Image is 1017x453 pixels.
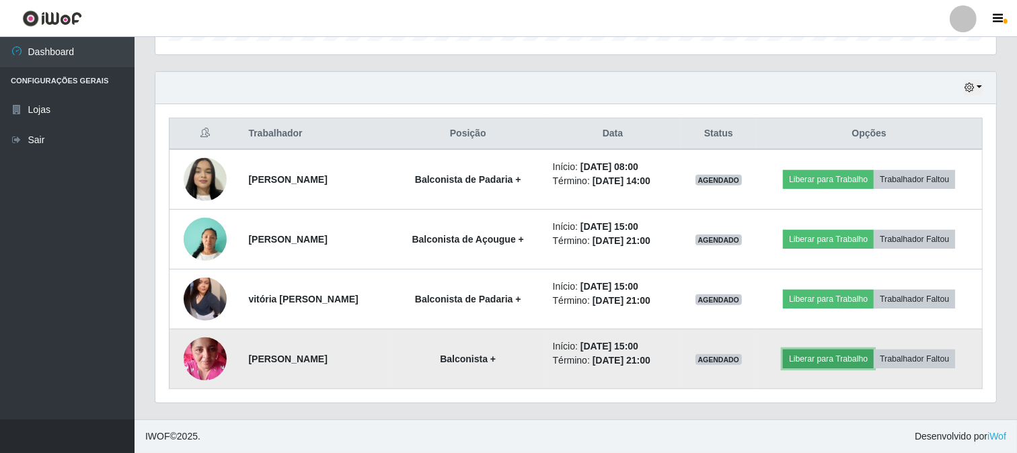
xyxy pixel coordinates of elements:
th: Opções [756,118,982,150]
li: Término: [553,294,673,308]
time: [DATE] 08:00 [580,161,638,172]
li: Início: [553,160,673,174]
time: [DATE] 21:00 [593,355,650,366]
th: Status [681,118,756,150]
span: AGENDADO [695,354,743,365]
strong: Balconista de Padaria + [415,174,521,185]
button: Liberar para Trabalho [783,290,874,308]
strong: Balconista de Açougue + [412,234,524,245]
th: Trabalhador [240,118,391,150]
strong: [PERSON_NAME] [248,174,327,185]
button: Liberar para Trabalho [783,170,874,189]
time: [DATE] 14:00 [593,175,650,186]
button: Trabalhador Faltou [874,290,955,308]
li: Término: [553,234,673,248]
th: Posição [391,118,545,150]
strong: vitória [PERSON_NAME] [248,294,358,304]
li: Término: [553,174,673,188]
img: 1746551747350.jpeg [184,278,227,321]
li: Início: [553,280,673,294]
button: Trabalhador Faltou [874,170,955,189]
span: IWOF [145,431,170,442]
strong: [PERSON_NAME] [248,354,327,364]
span: AGENDADO [695,175,743,186]
img: 1731929683743.jpeg [184,330,227,387]
strong: [PERSON_NAME] [248,234,327,245]
img: 1732552187376.jpeg [184,141,227,218]
span: AGENDADO [695,235,743,245]
button: Liberar para Trabalho [783,349,874,368]
a: iWof [987,431,1006,442]
button: Liberar para Trabalho [783,230,874,249]
button: Trabalhador Faltou [874,230,955,249]
time: [DATE] 21:00 [593,235,650,246]
strong: Balconista de Padaria + [415,294,521,304]
li: Término: [553,354,673,368]
img: 1737048991745.jpeg [184,210,227,267]
li: Início: [553,220,673,234]
time: [DATE] 21:00 [593,295,650,306]
time: [DATE] 15:00 [580,221,638,232]
th: Data [545,118,681,150]
span: Desenvolvido por [915,429,1006,444]
time: [DATE] 15:00 [580,281,638,292]
span: AGENDADO [695,294,743,305]
span: © 2025 . [145,429,200,444]
img: CoreUI Logo [22,10,82,27]
button: Trabalhador Faltou [874,349,955,368]
strong: Balconista + [440,354,496,364]
li: Início: [553,339,673,354]
time: [DATE] 15:00 [580,341,638,352]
